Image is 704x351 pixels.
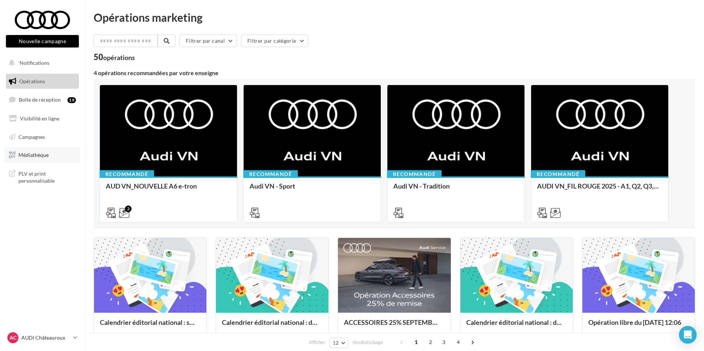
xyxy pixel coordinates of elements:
a: AC AUDI Châteauroux [6,331,79,345]
span: 4 [452,336,464,348]
span: 3 [438,336,450,348]
div: AUD VN_NOUVELLE A6 e-tron [106,182,231,197]
span: 2 [425,336,436,348]
a: Visibilité en ligne [4,111,80,126]
span: Opérations [19,78,45,84]
span: Boîte de réception [19,96,61,103]
div: Recommandé [387,170,442,178]
span: PLV et print personnalisable [18,169,76,185]
span: Afficher [309,339,325,346]
span: AC [10,334,17,341]
div: AUDI VN_FIL ROUGE 2025 - A1, Q2, Q3, Q5 et Q4 e-tron [537,182,662,197]
span: Médiathèque [18,152,49,158]
span: Campagnes [18,133,45,140]
button: Notifications [4,55,77,71]
a: Boîte de réception19 [4,92,80,108]
span: Visibilité en ligne [20,115,59,122]
div: ACCESSOIRES 25% SEPTEMBRE - AUDI SERVICE [344,319,445,333]
div: Audi VN - Tradition [393,182,519,197]
div: opérations [103,54,135,61]
a: Opérations [4,74,80,89]
span: résultats/page [352,339,383,346]
div: Calendrier éditorial national : semaine du 08.09 au 14.09 [100,319,201,333]
div: Opérations marketing [94,12,695,23]
button: Filtrer par canal [180,35,237,47]
div: 2 [125,206,132,212]
button: Filtrer par catégorie [241,35,308,47]
div: Calendrier éditorial national : du 02.09 au 09.09 [466,319,567,333]
span: Notifications [20,60,49,66]
a: PLV et print personnalisable [4,166,80,187]
div: Recommandé [243,170,298,178]
div: 4 opérations recommandées par votre enseigne [94,70,695,76]
a: Médiathèque [4,147,80,163]
div: 50 [94,53,135,61]
a: Campagnes [4,129,80,145]
div: Opération libre du [DATE] 12:06 [588,319,689,333]
p: AUDI Châteauroux [21,334,70,341]
button: 12 [330,338,348,348]
button: Nouvelle campagne [6,35,79,48]
div: Recommandé [531,170,585,178]
div: Audi VN - Sport [250,182,375,197]
span: 1 [410,336,422,348]
div: Calendrier éditorial national : du 02.09 au 15.09 [222,319,323,333]
div: Recommandé [100,170,154,178]
div: Open Intercom Messenger [679,326,697,344]
span: 12 [333,340,339,346]
div: 19 [67,97,76,103]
